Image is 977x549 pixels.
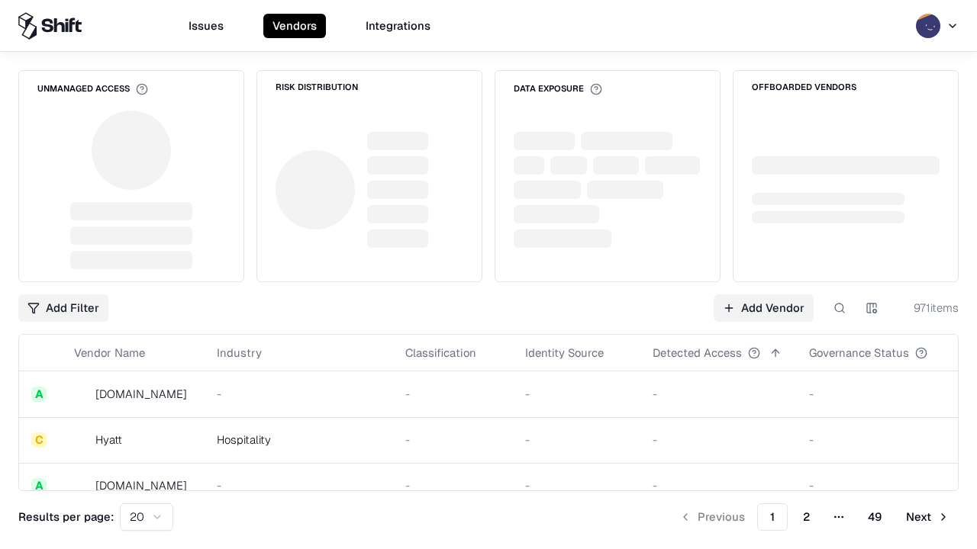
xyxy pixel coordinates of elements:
div: - [405,477,501,493]
button: 1 [757,503,788,531]
div: Detected Access [653,345,742,361]
div: Vendor Name [74,345,145,361]
button: Issues [179,14,233,38]
div: - [809,386,952,402]
div: Risk Distribution [276,83,358,91]
div: Classification [405,345,476,361]
div: - [525,477,628,493]
nav: pagination [670,503,959,531]
div: - [525,432,628,448]
div: Hyatt [95,432,122,448]
div: [DOMAIN_NAME] [95,386,187,402]
div: 971 items [898,300,959,316]
button: Add Filter [18,294,108,322]
img: Hyatt [74,432,89,448]
div: Hospitality [217,432,381,448]
div: - [405,386,501,402]
div: - [217,386,381,402]
div: Offboarded Vendors [752,83,856,91]
div: - [217,477,381,493]
div: Governance Status [809,345,909,361]
p: Results per page: [18,509,114,525]
div: [DOMAIN_NAME] [95,477,187,493]
div: Unmanaged Access [37,83,148,95]
div: - [525,386,628,402]
div: Industry [217,345,262,361]
img: intrado.com [74,387,89,402]
button: 49 [856,503,894,531]
div: A [31,478,47,493]
div: - [653,386,785,402]
button: 2 [791,503,822,531]
div: - [809,432,952,448]
div: - [405,432,501,448]
div: - [653,432,785,448]
div: - [653,477,785,493]
img: primesec.co.il [74,478,89,493]
button: Integrations [356,14,440,38]
div: Identity Source [525,345,604,361]
button: Vendors [263,14,326,38]
button: Next [897,503,959,531]
a: Add Vendor [714,294,814,322]
div: A [31,387,47,402]
div: Data Exposure [514,83,602,95]
div: - [809,477,952,493]
div: C [31,432,47,448]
